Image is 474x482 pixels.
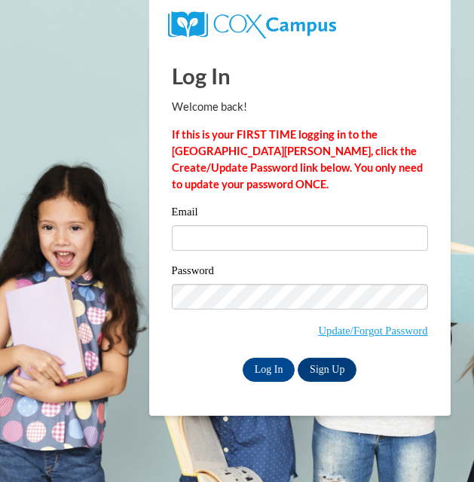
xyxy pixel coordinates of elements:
p: Welcome back! [172,99,428,115]
strong: If this is your FIRST TIME logging in to the [GEOGRAPHIC_DATA][PERSON_NAME], click the Create/Upd... [172,128,423,191]
a: COX Campus [168,17,336,30]
a: Sign Up [298,358,356,382]
h1: Log In [172,60,428,91]
input: Log In [243,358,295,382]
label: Email [172,206,428,221]
img: COX Campus [168,11,336,38]
label: Password [172,265,428,280]
a: Update/Forgot Password [318,325,427,337]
